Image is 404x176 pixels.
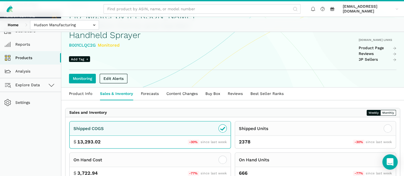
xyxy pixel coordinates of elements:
div: B001CLQC2G [69,42,214,49]
button: Monthly [380,110,396,116]
div: On Hand Units [239,157,269,163]
div: Open Intercom Messenger [382,154,398,170]
span: since last week [366,171,392,175]
span: -30% [353,140,364,144]
span: + [86,57,88,62]
div: On Hand Cost [73,157,102,163]
span: Explore Data [6,81,40,89]
span: [EMAIL_ADDRESS][DOMAIN_NAME] [343,4,393,14]
h1: Flo-Master by [PERSON_NAME] Half-Gallon Home and Garden Handheld Sprayer [69,11,214,40]
a: 3P Sellers [359,57,396,62]
button: Shipped Units 2378 -30% since last week [235,121,396,149]
div: Shipped COGS [73,125,104,132]
span: Add Tag [69,56,90,62]
span: -77% [353,171,364,176]
a: Best Seller Ranks [247,88,287,100]
a: [EMAIL_ADDRESS][DOMAIN_NAME] [341,3,400,15]
a: Home [4,20,22,30]
span: 13,293.02 [77,139,101,145]
span: Monitored [98,42,119,48]
div: [DOMAIN_NAME] Links [359,38,396,42]
a: Forecasts [137,88,163,100]
a: Buy Box [202,88,224,100]
a: Sales & Inventory [96,88,137,100]
span: since last week [366,140,392,144]
span: since last week [201,140,227,144]
div: Shipped Units [239,125,268,132]
a: Edit Alerts [100,74,127,83]
a: Reviews [224,88,247,100]
div: Sales and Inventory [69,110,107,115]
a: Content Changes [163,88,202,100]
input: Find product by ASIN, name, or model number [103,4,301,14]
span: -77% [188,171,199,176]
a: Product Info [65,88,96,100]
span: 2378 [239,139,250,145]
span: since last week [201,171,227,175]
input: Hudson Manufacturing [30,20,99,30]
span: -30% [188,140,199,144]
button: Shipped COGS $ 13,293.02 -30% since last week [69,121,231,149]
a: Reviews [359,51,396,56]
button: Weekly [367,110,381,116]
a: Product Page [359,46,396,50]
span: $ [73,139,76,145]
